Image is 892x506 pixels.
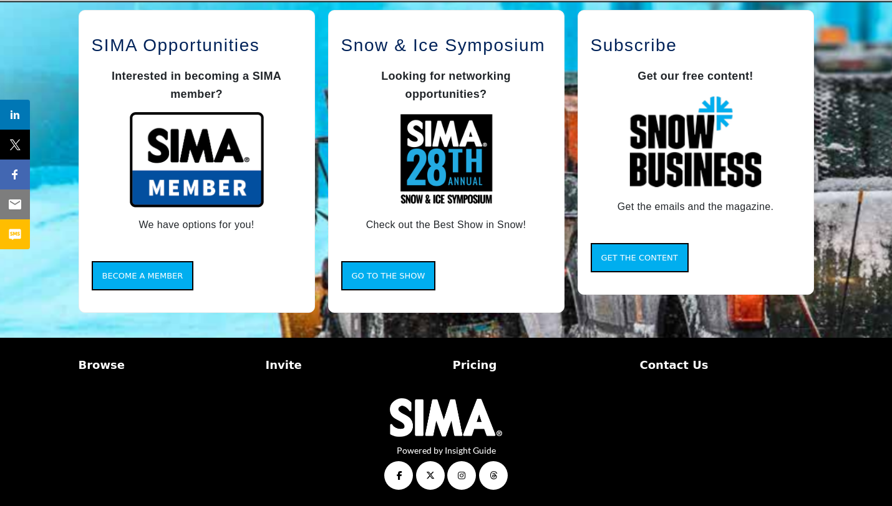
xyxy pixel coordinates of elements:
p: Get the emails and the magazine. [591,198,801,216]
button: Go to the Show [341,261,436,291]
a: Contact Us [640,356,814,373]
a: Facebook Link [384,461,413,490]
a: Threads Link [479,461,508,490]
span: Interested in becoming a SIMA member? [112,70,281,100]
p: Check out the Best Show in Snow! [341,216,551,234]
h2: Snow & Ice Symposium [341,32,551,59]
strong: Looking for networking opportunities? [381,70,511,100]
a: Twitter Link [416,461,445,490]
a: Pricing [453,356,627,373]
span: Become a Member [102,271,183,280]
a: Browse [79,356,253,373]
a: Instagram Link [447,461,476,490]
strong: Get our free content! [637,70,753,82]
button: Become a Member [92,261,194,291]
h2: Subscribe [591,32,801,59]
p: We have options for you! [92,216,302,234]
img: No Site Logo [390,398,502,437]
span: Go to the Show [352,271,425,280]
a: Invite [266,356,440,373]
span: Get the Content [601,253,678,262]
button: Get the Content [591,243,689,273]
a: Powered by Insight Guide [397,445,496,456]
h2: SIMA Opportunities [92,32,302,59]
